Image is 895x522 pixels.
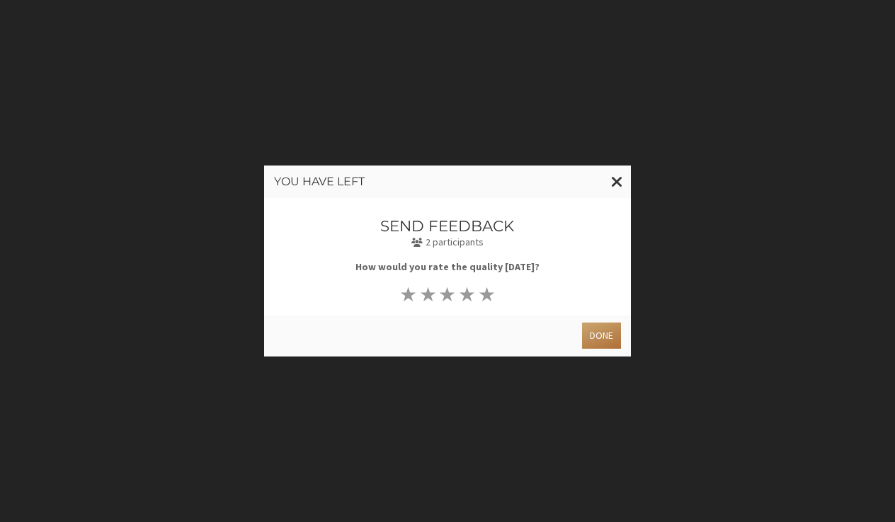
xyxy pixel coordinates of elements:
button: Close modal [603,166,631,198]
h3: Send feedback [312,218,583,234]
button: ★ [418,284,438,304]
button: ★ [477,284,497,304]
button: ★ [457,284,477,304]
p: 2 participants [312,235,583,250]
h3: You have left [274,175,621,188]
button: Done [582,323,621,349]
button: ★ [399,284,418,304]
b: How would you rate the quality [DATE]? [355,260,540,273]
button: ★ [438,284,457,304]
